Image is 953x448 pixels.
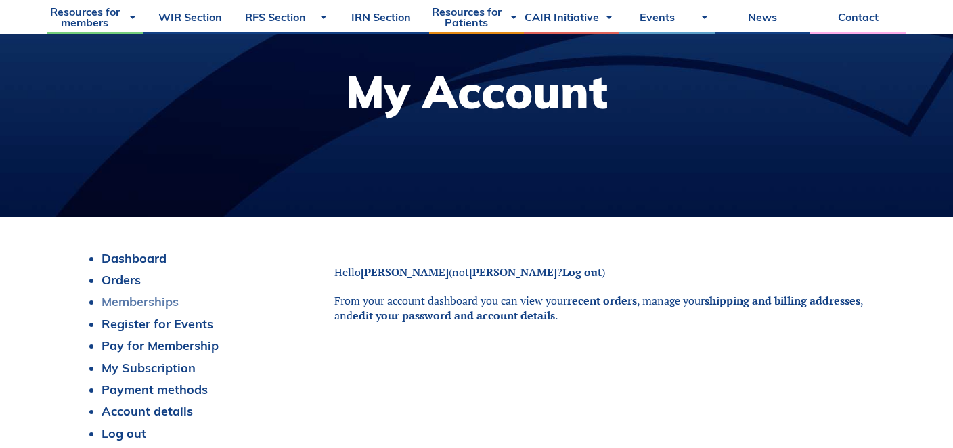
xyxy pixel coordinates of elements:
[361,265,449,279] strong: [PERSON_NAME]
[567,293,637,308] a: recent orders
[102,250,167,266] a: Dashboard
[334,293,872,323] p: From your account dashboard you can view your , manage your , and .
[102,426,146,441] a: Log out
[102,294,179,309] a: Memberships
[334,265,872,279] p: Hello (not ? )
[102,382,208,397] a: Payment methods
[102,403,193,419] a: Account details
[705,293,860,308] a: shipping and billing addresses
[353,308,555,323] a: edit your password and account details
[102,338,219,353] a: Pay for Membership
[346,69,608,114] h1: My Account
[102,272,141,288] a: Orders
[469,265,557,279] strong: [PERSON_NAME]
[102,360,196,376] a: My Subscription
[102,316,213,332] a: Register for Events
[562,265,602,279] a: Log out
